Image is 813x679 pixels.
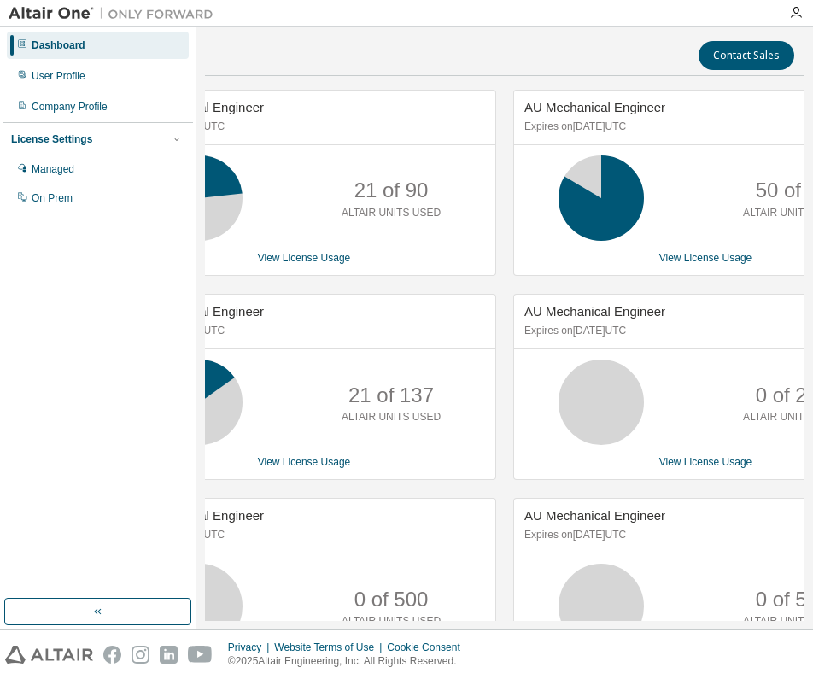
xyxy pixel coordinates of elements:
div: Managed [32,162,74,176]
img: linkedin.svg [160,646,178,664]
img: altair_logo.svg [5,646,93,664]
div: Cookie Consent [387,641,470,654]
p: 21 of 90 [354,176,429,205]
a: View License Usage [258,456,351,468]
div: User Profile [32,69,85,83]
p: ALTAIR UNITS USED [342,206,441,220]
div: Company Profile [32,100,108,114]
p: ALTAIR UNITS USED [342,410,441,424]
p: © 2025 Altair Engineering, Inc. All Rights Reserved. [228,654,471,669]
div: License Settings [11,132,92,146]
img: Altair One [9,5,222,22]
div: Privacy [228,641,274,654]
button: Contact Sales [699,41,794,70]
span: AU Mechanical Engineer [524,508,665,523]
p: Expires on [DATE] UTC [123,324,481,338]
a: View License Usage [659,456,752,468]
p: Expires on [DATE] UTC [123,528,481,542]
p: ALTAIR UNITS USED [342,614,441,629]
a: View License Usage [258,252,351,264]
div: Website Terms of Use [274,641,387,654]
p: Expires on [DATE] UTC [123,120,481,134]
p: 0 of 500 [354,585,429,614]
img: facebook.svg [103,646,121,664]
span: AU Mechanical Engineer [524,100,665,114]
span: AU Mechanical Engineer [524,304,665,319]
img: youtube.svg [188,646,213,664]
div: On Prem [32,191,73,205]
p: 21 of 137 [348,381,434,410]
div: Dashboard [32,38,85,52]
a: View License Usage [659,252,752,264]
img: instagram.svg [132,646,149,664]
